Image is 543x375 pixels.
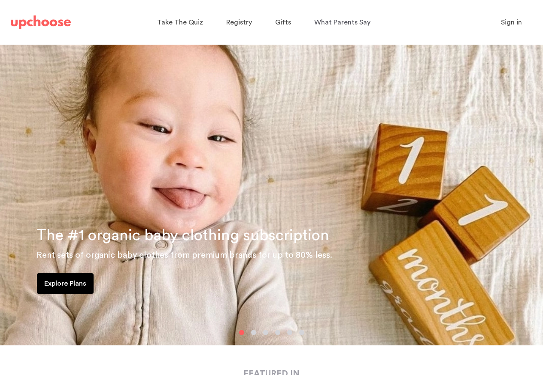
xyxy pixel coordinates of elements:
[314,19,370,26] span: What Parents Say
[11,15,71,29] img: UpChoose
[44,278,86,289] p: Explore Plans
[226,19,252,26] span: Registry
[314,14,373,31] a: What Parents Say
[11,14,71,31] a: UpChoose
[275,14,294,31] a: Gifts
[36,248,533,262] p: Rent sets of organic baby clothes from premium brands for up to 80% less.
[36,228,329,243] span: The #1 organic baby clothing subscription
[501,19,522,26] span: Sign in
[157,14,206,31] a: Take The Quiz
[226,14,255,31] a: Registry
[157,19,203,26] span: Take The Quiz
[37,273,94,294] a: Explore Plans
[490,14,533,31] button: Sign in
[275,19,291,26] span: Gifts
